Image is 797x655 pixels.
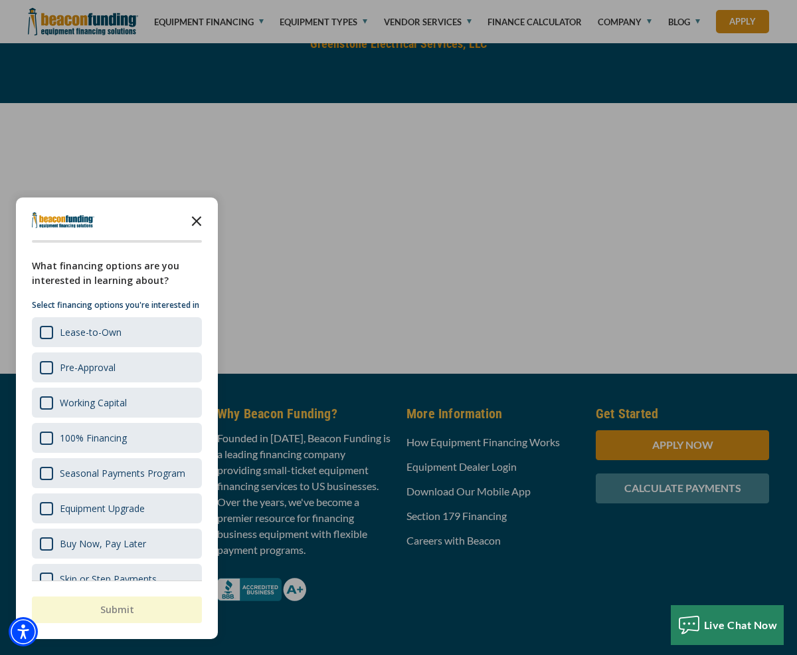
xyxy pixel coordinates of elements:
span: Live Chat Now [704,618,778,631]
div: Pre-Approval [32,352,202,382]
div: 100% Financing [60,432,127,444]
div: Lease-to-Own [60,326,122,338]
div: What financing options are you interested in learning about? [32,259,202,288]
p: Select financing options you're interested in [32,299,202,312]
div: Seasonal Payments Program [60,467,185,479]
button: Live Chat Now [671,605,784,645]
div: Survey [16,197,218,639]
div: Skip or Step Payments [60,573,157,585]
button: Close the survey [183,207,210,233]
button: Submit [32,596,202,623]
div: Buy Now, Pay Later [32,529,202,559]
div: Skip or Step Payments [32,564,202,594]
div: Lease-to-Own [32,317,202,347]
div: Seasonal Payments Program [32,458,202,488]
div: Accessibility Menu [9,617,38,646]
div: Equipment Upgrade [60,502,145,515]
div: Working Capital [60,396,127,409]
div: Working Capital [32,388,202,418]
div: Pre-Approval [60,361,116,374]
img: Company logo [32,212,94,228]
div: Equipment Upgrade [32,493,202,523]
div: Buy Now, Pay Later [60,537,146,550]
div: 100% Financing [32,423,202,453]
